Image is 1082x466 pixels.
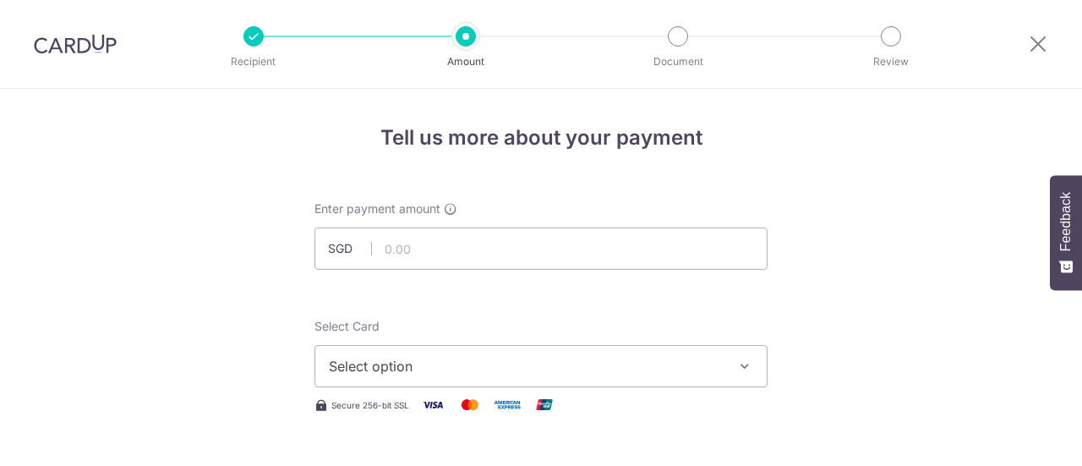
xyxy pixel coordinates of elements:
span: Enter payment amount [314,200,440,217]
button: Select option [314,345,768,387]
img: Mastercard [453,394,487,415]
span: translation missing: en.payables.payment_networks.credit_card.summary.labels.select_card [314,319,380,333]
span: Secure 256-bit SSL [331,398,409,412]
p: Document [615,53,740,70]
h4: Tell us more about your payment [314,123,768,153]
p: Amount [403,53,528,70]
span: Select option [329,356,723,376]
img: CardUp [34,34,117,54]
p: Recipient [191,53,316,70]
input: 0.00 [314,228,768,270]
img: American Express [490,394,524,415]
img: Visa [416,394,450,415]
img: Union Pay [527,394,561,415]
button: Feedback - Show survey [1050,175,1082,290]
span: SGD [328,240,372,257]
span: Feedback [1058,192,1074,251]
p: Review [828,53,954,70]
